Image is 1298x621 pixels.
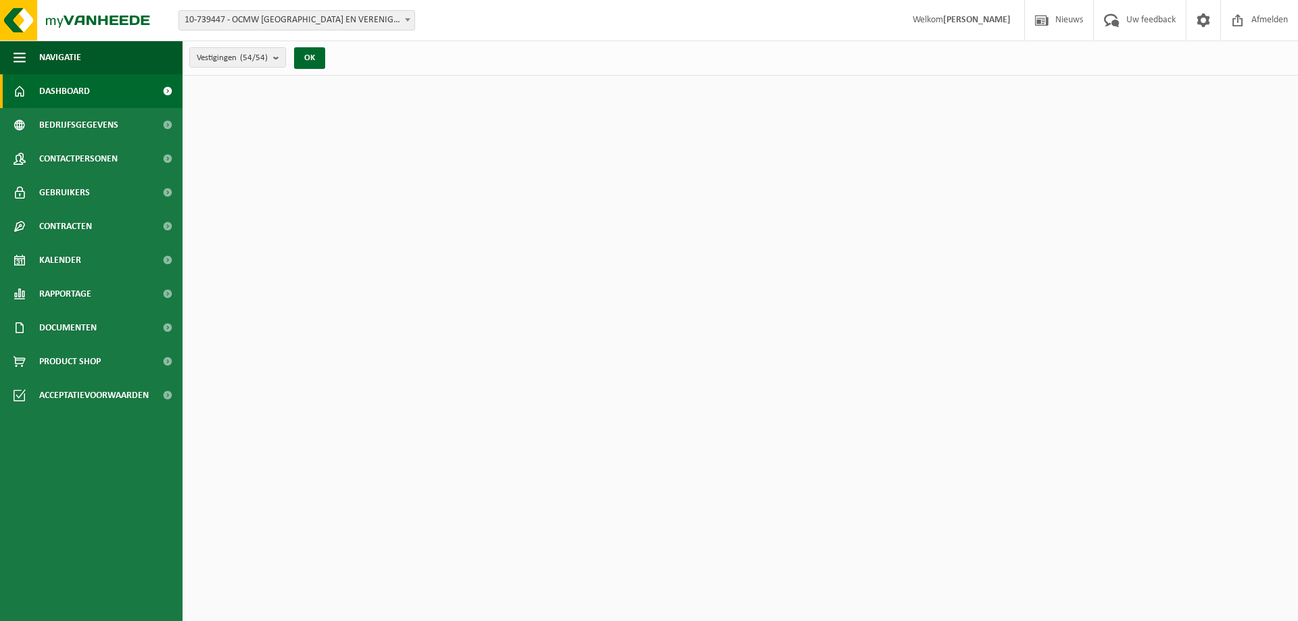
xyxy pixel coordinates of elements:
button: OK [294,47,325,69]
span: Rapportage [39,277,91,311]
strong: [PERSON_NAME] [943,15,1011,25]
span: Documenten [39,311,97,345]
span: Product Shop [39,345,101,378]
span: Kalender [39,243,81,277]
span: Dashboard [39,74,90,108]
span: Acceptatievoorwaarden [39,378,149,412]
count: (54/54) [240,53,268,62]
span: 10-739447 - OCMW BRUGGE EN VERENIGINGEN - BRUGGE [178,10,415,30]
span: Vestigingen [197,48,268,68]
button: Vestigingen(54/54) [189,47,286,68]
span: Gebruikers [39,176,90,209]
span: Contactpersonen [39,142,118,176]
span: Bedrijfsgegevens [39,108,118,142]
span: Navigatie [39,41,81,74]
span: 10-739447 - OCMW BRUGGE EN VERENIGINGEN - BRUGGE [179,11,414,30]
span: Contracten [39,209,92,243]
